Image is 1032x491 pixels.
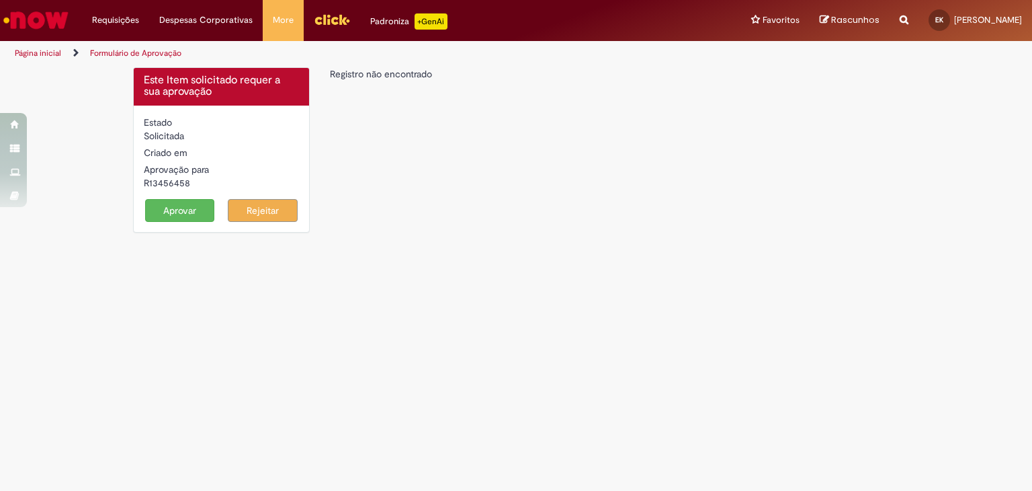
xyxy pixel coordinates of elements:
[370,13,447,30] div: Padroniza
[15,48,61,59] a: Página inicial
[228,199,298,222] button: Rejeitar
[144,146,187,159] label: Criado em
[10,41,678,66] ul: Trilhas de página
[314,9,350,30] img: click_logo_yellow_360x200.png
[144,75,299,98] h4: Este Item solicitado requer a sua aprovação
[415,13,447,30] p: +GenAi
[145,199,215,222] button: Aprovar
[92,13,139,27] span: Requisições
[820,14,879,27] a: Rascunhos
[159,13,253,27] span: Despesas Corporativas
[330,67,900,81] div: Registro não encontrado
[144,129,299,143] div: Solicitada
[1,7,71,34] img: ServiceNow
[935,15,943,24] span: EK
[90,48,181,59] a: Formulário de Aprovação
[273,13,294,27] span: More
[831,13,879,26] span: Rascunhos
[954,14,1022,26] span: [PERSON_NAME]
[144,176,299,190] div: R13456458
[763,13,800,27] span: Favoritos
[144,163,209,176] label: Aprovação para
[144,116,172,129] label: Estado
